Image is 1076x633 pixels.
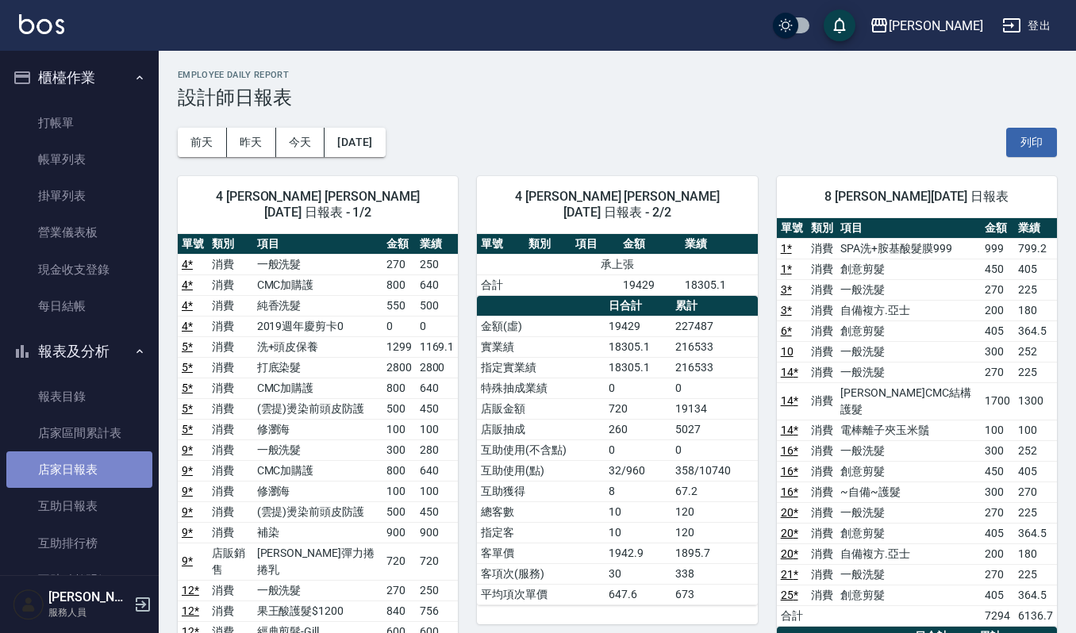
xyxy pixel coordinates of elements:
td: 消費 [208,600,253,621]
td: 1299 [382,336,416,357]
td: 純香洗髮 [253,295,382,316]
td: 消費 [807,382,837,420]
button: 昨天 [227,128,276,157]
td: 1942.9 [605,543,671,563]
td: 10 [605,501,671,522]
a: 店家區間累計表 [6,415,152,451]
span: 8 [PERSON_NAME][DATE] 日報表 [796,189,1038,205]
td: 消費 [807,238,837,259]
td: 840 [382,600,416,621]
td: 2800 [416,357,459,378]
th: 類別 [807,218,837,239]
td: 7294 [981,605,1014,626]
td: 0 [605,439,671,460]
td: 果王酸護髮$1200 [253,600,382,621]
td: 消費 [807,320,837,341]
td: 800 [382,378,416,398]
td: 店販銷售 [208,543,253,580]
td: 合計 [477,274,524,295]
td: 消費 [208,398,253,419]
td: 18305.1 [681,274,758,295]
td: 補染 [253,522,382,543]
td: 673 [671,584,758,604]
td: ~自備~護髮 [836,481,981,502]
a: 掛單列表 [6,178,152,214]
button: 前天 [178,128,227,157]
td: 實業績 [477,336,605,357]
td: 0 [382,316,416,336]
td: 405 [981,320,1014,341]
a: 營業儀表板 [6,214,152,251]
td: 創意剪髮 [836,259,981,279]
td: 消費 [807,362,837,382]
td: 120 [671,522,758,543]
td: 消費 [208,295,253,316]
table: a dense table [777,218,1057,627]
td: 自備複方.亞士 [836,300,981,320]
td: 550 [382,295,416,316]
a: 打帳單 [6,105,152,141]
h3: 設計師日報表 [178,86,1057,109]
button: [PERSON_NAME] [863,10,990,42]
td: 270 [382,580,416,600]
td: 客項次(服務) [477,563,605,584]
td: 405 [1014,461,1057,481]
td: 一般洗髮 [836,341,981,362]
td: 互助獲得 [477,481,605,501]
td: 6136.7 [1014,605,1057,626]
td: 100 [981,420,1014,440]
h2: Employee Daily Report [178,70,1057,80]
td: 756 [416,600,459,621]
td: 1169.1 [416,336,459,357]
td: CMC加購護 [253,378,382,398]
td: 一般洗髮 [836,502,981,523]
td: 800 [382,460,416,481]
a: 互助日報表 [6,488,152,524]
td: 合計 [777,605,807,626]
td: 消費 [208,501,253,522]
th: 累計 [671,296,758,316]
th: 類別 [525,234,571,255]
th: 項目 [836,218,981,239]
td: 互助使用(點) [477,460,605,481]
td: 消費 [807,300,837,320]
td: 338 [671,563,758,584]
td: 0 [671,378,758,398]
th: 金額 [981,218,1014,239]
img: Logo [19,14,64,34]
td: 總客數 [477,501,605,522]
td: 270 [981,362,1014,382]
td: 承上張 [477,254,757,274]
td: 300 [981,481,1014,502]
td: 消費 [807,279,837,300]
td: 200 [981,543,1014,564]
td: 647.6 [605,584,671,604]
td: 消費 [807,341,837,362]
td: 創意剪髮 [836,523,981,543]
p: 服務人員 [48,605,129,620]
a: 互助排行榜 [6,525,152,562]
td: 260 [605,419,671,439]
th: 項目 [571,234,618,255]
td: 225 [1014,362,1057,382]
td: 消費 [208,460,253,481]
td: 0 [416,316,459,336]
td: 300 [382,439,416,460]
td: 互助使用(不含點) [477,439,605,460]
img: Person [13,589,44,620]
td: 打底染髮 [253,357,382,378]
a: 互助點數明細 [6,562,152,598]
td: 消費 [807,259,837,279]
td: 180 [1014,300,1057,320]
td: 一般洗髮 [836,362,981,382]
td: 消費 [208,254,253,274]
td: 消費 [208,439,253,460]
td: 消費 [208,274,253,295]
td: 一般洗髮 [253,439,382,460]
td: SPA洗+胺基酸髮膜999 [836,238,981,259]
td: 消費 [807,523,837,543]
td: 一般洗髮 [253,580,382,600]
td: 8 [605,481,671,501]
td: 200 [981,300,1014,320]
td: 252 [1014,341,1057,362]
